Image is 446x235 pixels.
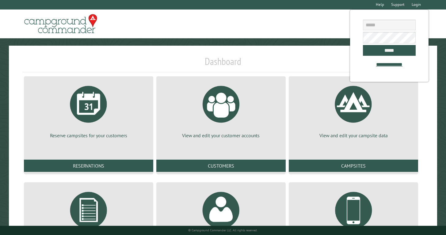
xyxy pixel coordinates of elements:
[289,160,418,172] a: Campsites
[164,81,278,139] a: View and edit your customer accounts
[31,132,146,139] p: Reserve campsites for your customers
[22,12,99,36] img: Campground Commander
[156,160,286,172] a: Customers
[296,81,411,139] a: View and edit your campsite data
[296,132,411,139] p: View and edit your campsite data
[188,228,257,232] small: © Campground Commander LLC. All rights reserved.
[24,160,153,172] a: Reservations
[22,55,424,72] h1: Dashboard
[31,81,146,139] a: Reserve campsites for your customers
[164,132,278,139] p: View and edit your customer accounts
